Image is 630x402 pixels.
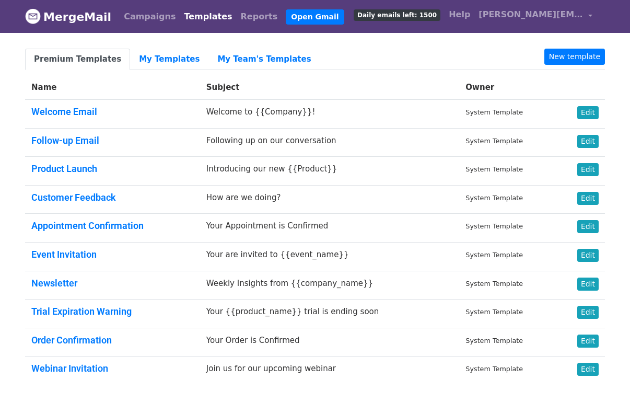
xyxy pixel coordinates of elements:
[31,106,97,117] a: Welcome Email
[31,220,144,231] a: Appointment Confirmation
[577,163,599,176] a: Edit
[465,194,523,202] small: System Template
[349,4,445,25] a: Daily emails left: 1500
[465,137,523,145] small: System Template
[465,337,523,344] small: System Template
[200,214,460,243] td: Your Appointment is Confirmed
[200,271,460,300] td: Weekly Insights from {{company_name}}
[465,365,523,373] small: System Template
[200,242,460,271] td: Your are invited to {{event_name}}
[465,280,523,288] small: System Template
[31,163,97,174] a: Product Launch
[31,192,116,203] a: Customer Feedback
[25,8,41,24] img: MergeMail logo
[25,49,130,70] a: Premium Templates
[459,75,557,100] th: Owner
[200,357,460,385] td: Join us for our upcoming webinar
[465,165,523,173] small: System Template
[577,335,599,348] a: Edit
[465,222,523,230] small: System Template
[286,9,344,25] a: Open Gmail
[31,278,77,289] a: Newsletter
[208,49,320,70] a: My Team's Templates
[200,328,460,357] td: Your Order is Confirmed
[200,185,460,214] td: How are we doing?
[120,6,180,27] a: Campaigns
[200,100,460,129] td: Welcome to {{Company}}!
[31,135,99,146] a: Follow-up Email
[474,4,597,29] a: [PERSON_NAME][EMAIL_ADDRESS][PERSON_NAME][DOMAIN_NAME]
[465,251,523,259] small: System Template
[577,106,599,119] a: Edit
[544,49,605,65] a: New template
[130,49,208,70] a: My Templates
[200,157,460,186] td: Introducing our new {{Product}}
[465,108,523,116] small: System Template
[31,335,112,346] a: Order Confirmation
[31,363,108,374] a: Webinar Invitation
[577,135,599,148] a: Edit
[577,363,599,376] a: Edit
[445,4,474,25] a: Help
[180,6,236,27] a: Templates
[31,249,97,260] a: Event Invitation
[25,6,111,28] a: MergeMail
[577,278,599,291] a: Edit
[200,300,460,328] td: Your {{product_name}} trial is ending soon
[577,220,599,233] a: Edit
[479,8,583,21] span: [PERSON_NAME][EMAIL_ADDRESS][PERSON_NAME][DOMAIN_NAME]
[577,306,599,319] a: Edit
[200,75,460,100] th: Subject
[465,308,523,316] small: System Template
[577,192,599,205] a: Edit
[25,75,200,100] th: Name
[577,249,599,262] a: Edit
[354,9,440,21] span: Daily emails left: 1500
[200,128,460,157] td: Following up on our conversation
[31,306,132,317] a: Trial Expiration Warning
[237,6,282,27] a: Reports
